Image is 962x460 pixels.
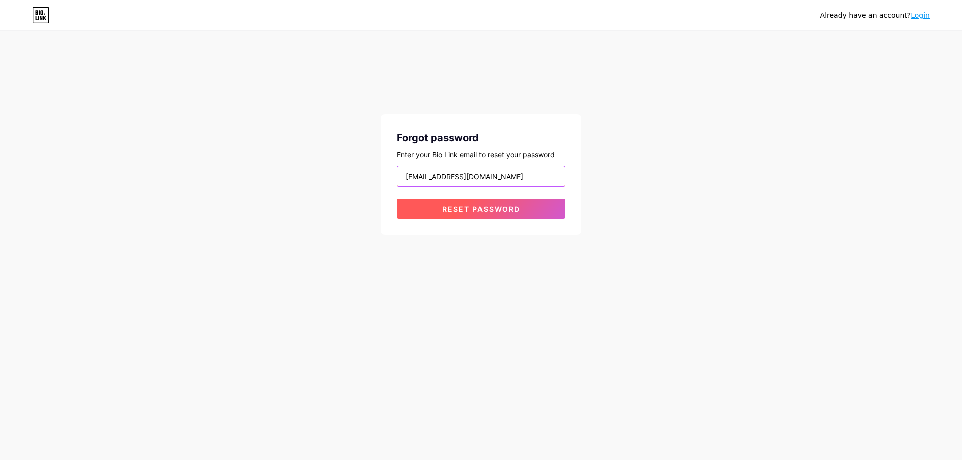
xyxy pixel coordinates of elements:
[397,149,565,160] div: Enter your Bio Link email to reset your password
[820,10,930,21] div: Already have an account?
[911,11,930,19] a: Login
[397,199,565,219] button: Reset password
[397,166,565,186] input: Email
[397,130,565,145] div: Forgot password
[442,205,520,213] span: Reset password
